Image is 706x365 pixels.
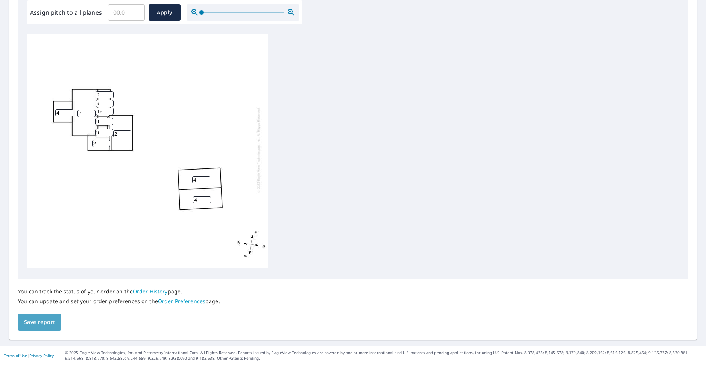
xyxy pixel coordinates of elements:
a: Order History [133,288,168,295]
a: Order Preferences [158,298,205,305]
p: © 2025 Eagle View Technologies, Inc. and Pictometry International Corp. All Rights Reserved. Repo... [65,350,702,361]
span: Save report [24,318,55,327]
a: Terms of Use [4,353,27,358]
label: Assign pitch to all planes [30,8,102,17]
button: Apply [149,4,181,21]
a: Privacy Policy [29,353,54,358]
span: Apply [155,8,175,17]
p: You can track the status of your order on the page. [18,288,220,295]
input: 00.0 [108,2,145,23]
p: | [4,353,54,358]
button: Save report [18,314,61,331]
p: You can update and set your order preferences on the page. [18,298,220,305]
